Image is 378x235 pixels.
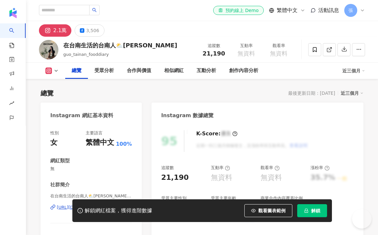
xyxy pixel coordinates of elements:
[258,208,286,213] span: 觀看圖表範例
[311,208,320,213] span: 解鎖
[39,40,58,59] img: KOL Avatar
[8,8,18,18] img: logo icon
[348,7,353,14] span: 張
[218,7,259,14] div: 預約線上 Demo
[161,112,214,119] div: Instagram 數據總覽
[201,43,226,49] div: 追蹤數
[304,208,309,213] span: lock
[297,204,327,217] button: 解鎖
[234,43,259,49] div: 互動率
[277,7,298,14] span: 繁體中文
[288,91,335,96] div: 最後更新日期：[DATE]
[270,50,287,57] span: 無資料
[94,67,114,75] div: 受眾分析
[50,157,70,164] div: 網紅類型
[261,195,303,201] div: 商業合作內容覆蓋比例
[50,112,113,119] div: Instagram 網紅基本資料
[75,24,104,37] button: 3,506
[127,67,151,75] div: 合作與價值
[9,97,14,111] span: rise
[116,141,132,148] span: 100%
[238,50,255,57] span: 無資料
[72,67,81,75] div: 總覽
[213,6,264,15] a: 預約線上 Demo
[63,52,109,57] span: guo_tainan_fooddiary
[39,24,71,37] button: 2.1萬
[50,130,59,136] div: 性別
[50,138,57,148] div: 女
[261,173,282,183] div: 無資料
[53,26,67,35] div: 2.1萬
[229,67,258,75] div: 創作內容分析
[63,41,177,49] div: 在台南生活的台南人⛅️[PERSON_NAME]
[196,130,238,137] div: K-Score :
[92,8,97,12] span: search
[50,193,132,199] span: 在台南生活的台南人⛅️[PERSON_NAME] | guo_foodie_
[266,43,291,49] div: 觀看率
[211,165,230,171] div: 互動率
[161,195,187,201] div: 受眾主要性別
[202,50,225,57] span: 21,190
[164,67,184,75] div: 相似網紅
[9,23,22,49] a: search
[342,66,365,76] div: 近三個月
[161,173,189,183] div: 21,190
[161,165,174,171] div: 追蹤數
[341,89,363,97] div: 近三個月
[244,204,292,217] button: 觀看圖表範例
[211,173,232,183] div: 無資料
[197,67,216,75] div: 互動分析
[86,130,103,136] div: 主要語言
[41,89,54,98] div: 總覽
[50,181,70,188] div: 社群簡介
[318,7,339,13] span: 活動訊息
[86,138,114,148] div: 繁體中文
[85,207,152,214] div: 解鎖網紅檔案，獲得進階數據
[211,195,236,201] div: 受眾主要年齡
[261,165,280,171] div: 觀看率
[311,165,330,171] div: 漲粉率
[50,166,132,172] span: 無
[86,26,99,35] div: 3,506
